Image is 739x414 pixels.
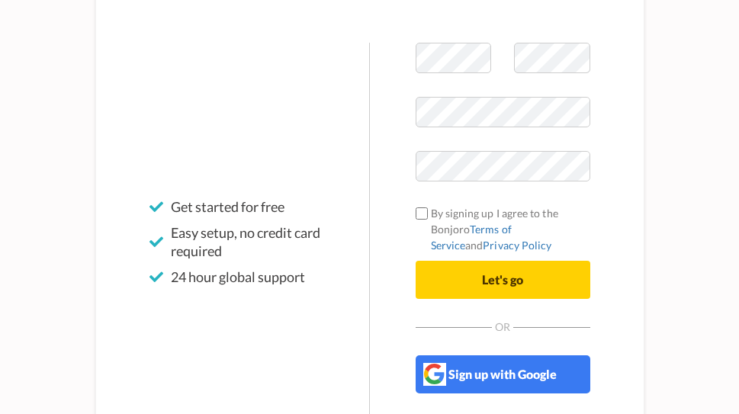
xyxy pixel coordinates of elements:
[416,355,590,393] button: Sign up with Google
[492,322,513,332] span: Or
[171,268,305,286] span: 24 hour global support
[416,207,428,220] input: By signing up I agree to the BonjoroTerms of ServiceandPrivacy Policy
[448,367,557,381] span: Sign up with Google
[431,223,512,252] a: Terms of Service
[416,205,590,253] label: By signing up I agree to the Bonjoro and
[416,261,590,299] button: Let's go
[171,223,324,260] span: Easy setup, no credit card required
[483,239,551,252] a: Privacy Policy
[171,197,284,216] span: Get started for free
